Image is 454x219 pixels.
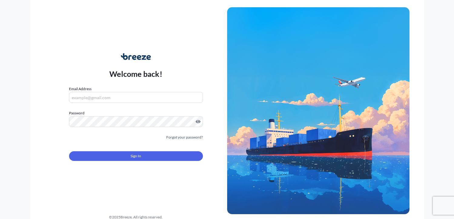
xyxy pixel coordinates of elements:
label: Email Address [69,86,91,92]
a: Forgot your password? [166,134,203,140]
button: Sign In [69,151,203,161]
label: Password [69,110,203,116]
span: Sign In [131,153,141,159]
input: example@gmail.com [69,92,203,103]
p: Welcome back! [109,69,162,79]
button: Show password [196,119,200,124]
img: Ship illustration [227,7,409,214]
